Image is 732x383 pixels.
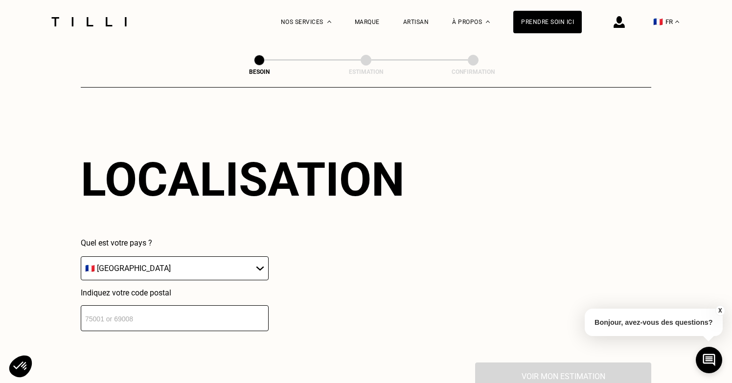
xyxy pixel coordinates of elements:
[355,19,380,25] a: Marque
[513,11,582,33] a: Prendre soin ici
[48,17,130,26] img: Logo du service de couturière Tilli
[81,305,269,331] input: 75001 or 69008
[675,21,679,23] img: menu déroulant
[81,238,269,248] p: Quel est votre pays ?
[81,288,269,297] p: Indiquez votre code postal
[585,309,723,336] p: Bonjour, avez-vous des questions?
[715,305,725,316] button: X
[317,68,415,75] div: Estimation
[424,68,522,75] div: Confirmation
[614,16,625,28] img: icône connexion
[81,152,405,207] div: Localisation
[486,21,490,23] img: Menu déroulant à propos
[653,17,663,26] span: 🇫🇷
[210,68,308,75] div: Besoin
[403,19,429,25] a: Artisan
[327,21,331,23] img: Menu déroulant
